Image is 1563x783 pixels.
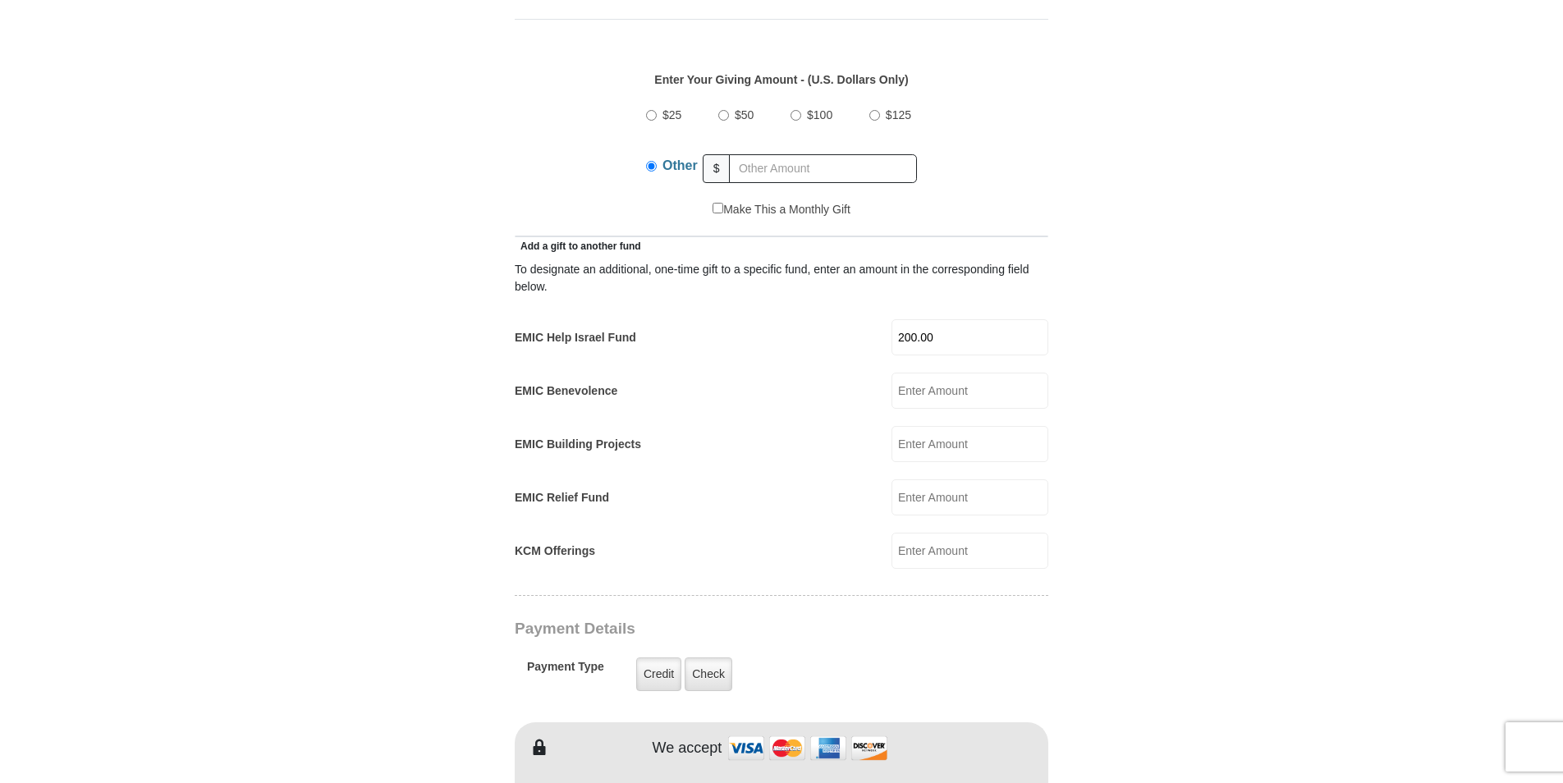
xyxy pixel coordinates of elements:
span: $125 [886,108,911,121]
label: EMIC Help Israel Fund [515,329,636,346]
input: Make This a Monthly Gift [713,203,723,213]
label: EMIC Benevolence [515,382,617,400]
label: EMIC Relief Fund [515,489,609,506]
h4: We accept [653,739,722,758]
input: Enter Amount [892,426,1048,462]
label: Credit [636,657,681,691]
input: Enter Amount [892,533,1048,569]
img: credit cards accepted [726,730,890,766]
span: $50 [735,108,754,121]
span: Add a gift to another fund [515,240,641,252]
span: $25 [662,108,681,121]
label: KCM Offerings [515,543,595,560]
div: To designate an additional, one-time gift to a specific fund, enter an amount in the correspondin... [515,261,1048,295]
input: Enter Amount [892,319,1048,355]
input: Enter Amount [892,373,1048,409]
h3: Payment Details [515,620,933,639]
label: Make This a Monthly Gift [713,201,850,218]
h5: Payment Type [527,660,604,682]
span: Other [662,158,698,172]
span: $100 [807,108,832,121]
label: EMIC Building Projects [515,436,641,453]
label: Check [685,657,732,691]
input: Enter Amount [892,479,1048,515]
span: $ [703,154,731,183]
strong: Enter Your Giving Amount - (U.S. Dollars Only) [654,73,908,86]
input: Other Amount [729,154,917,183]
